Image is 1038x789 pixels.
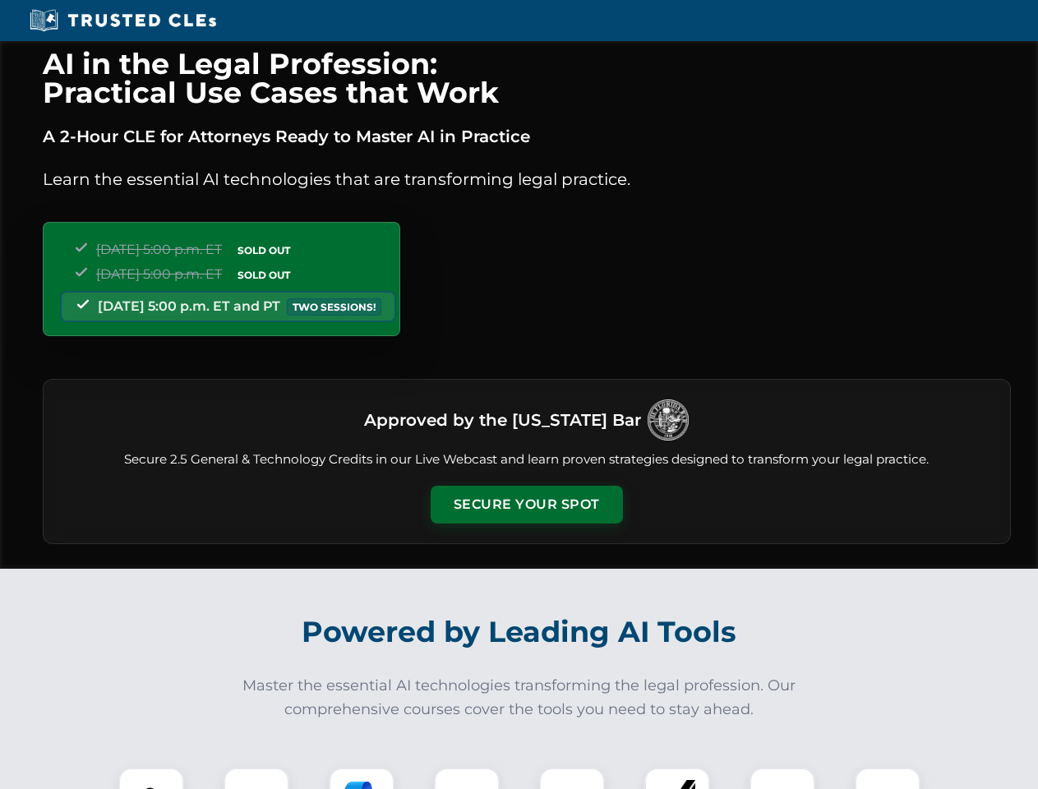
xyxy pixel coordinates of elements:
img: Logo [648,399,689,441]
span: [DATE] 5:00 p.m. ET [96,242,222,257]
span: [DATE] 5:00 p.m. ET [96,266,222,282]
p: Secure 2.5 General & Technology Credits in our Live Webcast and learn proven strategies designed ... [63,450,990,469]
h2: Powered by Leading AI Tools [64,603,975,661]
p: A 2-Hour CLE for Attorneys Ready to Master AI in Practice [43,123,1011,150]
p: Learn the essential AI technologies that are transforming legal practice. [43,166,1011,192]
p: Master the essential AI technologies transforming the legal profession. Our comprehensive courses... [232,674,807,722]
span: SOLD OUT [232,266,296,284]
button: Secure Your Spot [431,486,623,524]
span: SOLD OUT [232,242,296,259]
h3: Approved by the [US_STATE] Bar [364,405,641,435]
h1: AI in the Legal Profession: Practical Use Cases that Work [43,49,1011,107]
img: Trusted CLEs [25,8,221,33]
